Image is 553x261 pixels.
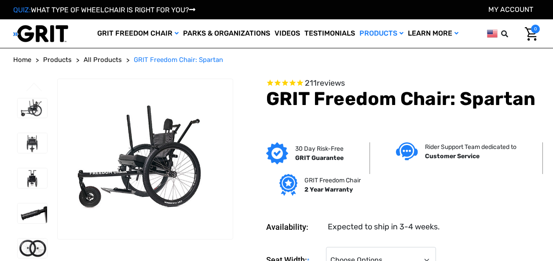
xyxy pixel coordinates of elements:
a: All Products [84,55,122,65]
span: reviews [317,78,345,88]
a: Products [43,55,72,65]
img: Customer service [396,142,418,160]
a: GRIT Freedom Chair [95,19,181,48]
h1: GRIT Freedom Chair: Spartan [266,88,540,110]
span: All Products [84,56,122,64]
a: Parks & Organizations [181,19,272,48]
a: Account [488,5,533,14]
span: 0 [531,25,540,33]
a: GRIT Freedom Chair: Spartan [134,55,223,65]
img: Grit freedom [279,174,297,196]
dt: Availability: [266,221,322,233]
p: Rider Support Team dedicated to [425,142,516,152]
span: GRIT Freedom Chair: Spartan [134,56,223,64]
img: GRIT Freedom Chair: Spartan [18,98,47,118]
strong: 2 Year Warranty [304,186,353,193]
a: Home [13,55,31,65]
a: Learn More [406,19,461,48]
img: us.png [487,28,498,39]
a: Products [357,19,406,48]
img: GRIT Guarantee [266,142,288,164]
span: QUIZ: [13,6,31,14]
button: Go to slide 4 of 4 [25,83,44,93]
p: GRIT Freedom Chair [304,176,361,185]
span: 211 reviews [305,78,345,88]
a: QUIZ:WHAT TYPE OF WHEELCHAIR IS RIGHT FOR YOU? [13,6,195,14]
img: GRIT Freedom Chair: Spartan [18,239,47,258]
img: GRIT Freedom Chair: Spartan [18,133,47,153]
a: Videos [272,19,302,48]
img: GRIT Freedom Chair: Spartan [18,168,47,188]
input: Search [505,25,518,43]
img: GRIT All-Terrain Wheelchair and Mobility Equipment [13,25,68,43]
span: Rated 4.6 out of 5 stars 211 reviews [266,79,540,88]
img: Cart [525,27,538,41]
a: Testimonials [302,19,357,48]
strong: GRIT Guarantee [295,154,344,162]
a: Cart with 0 items [518,25,540,43]
nav: Breadcrumb [13,55,540,65]
img: GRIT Freedom Chair: Spartan [18,203,47,223]
span: Products [43,56,72,64]
strong: Customer Service [425,152,480,160]
img: GRIT Freedom Chair: Spartan [58,101,233,217]
p: 30 Day Risk-Free [295,144,344,153]
span: Home [13,56,31,64]
dd: Expected to ship in 3-4 weeks. [328,221,440,233]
